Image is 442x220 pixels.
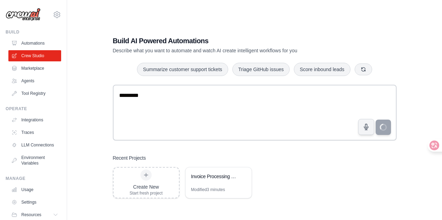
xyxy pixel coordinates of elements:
[8,114,61,126] a: Integrations
[130,183,163,190] div: Create New
[21,212,41,218] span: Resources
[6,8,41,21] img: Logo
[407,187,442,220] div: 聊天小组件
[8,88,61,99] a: Tool Registry
[8,152,61,169] a: Environment Variables
[8,197,61,208] a: Settings
[8,127,61,138] a: Traces
[113,154,146,161] h3: Recent Projects
[6,176,61,181] div: Manage
[113,47,348,54] p: Describe what you want to automate and watch AI create intelligent workflows for you
[232,63,290,76] button: Triage GitHub issues
[6,29,61,35] div: Build
[8,184,61,195] a: Usage
[8,63,61,74] a: Marketplace
[358,119,374,135] button: Click to speak your automation idea
[8,75,61,86] a: Agents
[8,139,61,151] a: LLM Connections
[191,187,225,192] div: Modified 3 minutes
[113,36,348,46] h1: Build AI Powered Automations
[407,187,442,220] iframe: Chat Widget
[137,63,228,76] button: Summarize customer support tickets
[130,190,163,196] div: Start fresh project
[191,173,239,180] div: Invoice Processing & Approval Automation
[355,63,372,75] button: Get new suggestions
[8,38,61,49] a: Automations
[8,50,61,61] a: Crew Studio
[294,63,350,76] button: Score inbound leads
[6,106,61,112] div: Operate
